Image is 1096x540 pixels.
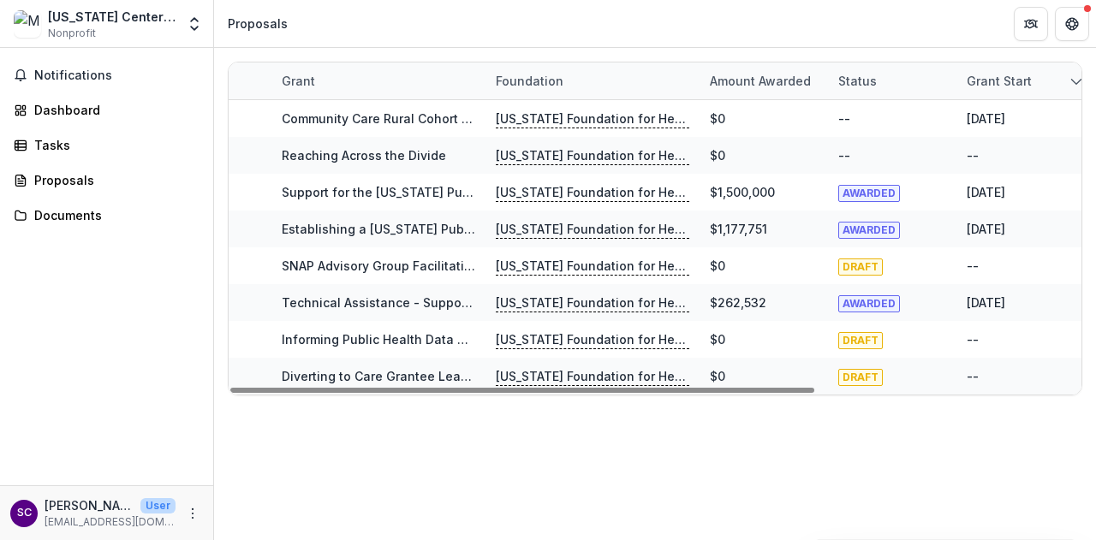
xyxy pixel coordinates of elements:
[838,332,883,349] span: DRAFT
[838,369,883,386] span: DRAFT
[34,101,193,119] div: Dashboard
[48,26,96,41] span: Nonprofit
[967,220,1005,238] div: [DATE]
[496,257,689,276] p: [US_STATE] Foundation for Health
[838,110,850,128] div: --
[496,220,689,239] p: [US_STATE] Foundation for Health
[34,68,200,83] span: Notifications
[956,62,1085,99] div: Grant start
[45,514,176,530] p: [EMAIL_ADDRESS][DOMAIN_NAME]
[838,295,900,312] span: AWARDED
[7,62,206,89] button: Notifications
[967,330,979,348] div: --
[967,257,979,275] div: --
[14,10,41,38] img: Missouri Center for Public Health Excellence
[282,185,580,199] a: Support for the [US_STATE] Public Health Institute
[496,146,689,165] p: [US_STATE] Foundation for Health
[1014,7,1048,41] button: Partners
[828,72,887,90] div: Status
[485,72,574,90] div: Foundation
[496,330,689,349] p: [US_STATE] Foundation for Health
[485,62,700,99] div: Foundation
[7,96,206,124] a: Dashboard
[710,257,725,275] div: $0
[828,62,956,99] div: Status
[710,294,766,312] div: $262,532
[221,11,295,36] nav: breadcrumb
[700,72,821,90] div: Amount awarded
[967,367,979,385] div: --
[228,15,288,33] div: Proposals
[7,131,206,159] a: Tasks
[956,72,1042,90] div: Grant start
[1055,7,1089,41] button: Get Help
[967,110,1005,128] div: [DATE]
[710,110,725,128] div: $0
[710,146,725,164] div: $0
[282,332,630,347] a: Informing Public Health Data Modernization in [US_STATE]
[282,369,599,383] a: Diverting to Care Grantee Learning Cohort Facilitator
[710,330,725,348] div: $0
[700,62,828,99] div: Amount awarded
[282,258,479,273] a: SNAP Advisory Group Facilitation
[710,367,725,385] div: $0
[838,146,850,164] div: --
[496,294,689,312] p: [US_STATE] Foundation for Health
[271,62,485,99] div: Grant
[282,111,528,126] a: Community Care Rural Cohort Facilitation
[282,222,574,236] a: Establishing a [US_STATE] Public Health Institute
[271,72,325,90] div: Grant
[45,496,134,514] p: [PERSON_NAME]
[838,222,900,239] span: AWARDED
[1069,74,1083,88] svg: sorted descending
[182,7,206,41] button: Open entity switcher
[7,201,206,229] a: Documents
[967,183,1005,201] div: [DATE]
[496,110,689,128] p: [US_STATE] Foundation for Health
[838,258,883,276] span: DRAFT
[7,166,206,194] a: Proposals
[48,8,176,26] div: [US_STATE] Center for Public Health Excellence
[710,220,767,238] div: $1,177,751
[967,146,979,164] div: --
[496,367,689,386] p: [US_STATE] Foundation for Health
[34,206,193,224] div: Documents
[710,183,775,201] div: $1,500,000
[17,507,32,519] div: Sarah Crosley
[496,183,689,202] p: [US_STATE] Foundation for Health
[34,136,193,154] div: Tasks
[838,185,900,202] span: AWARDED
[967,294,1005,312] div: [DATE]
[34,171,193,189] div: Proposals
[140,498,176,513] p: User
[182,503,203,524] button: More
[282,148,446,163] a: Reaching Across the Divide
[282,295,605,310] a: Technical Assistance - Supporting Rural Communities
